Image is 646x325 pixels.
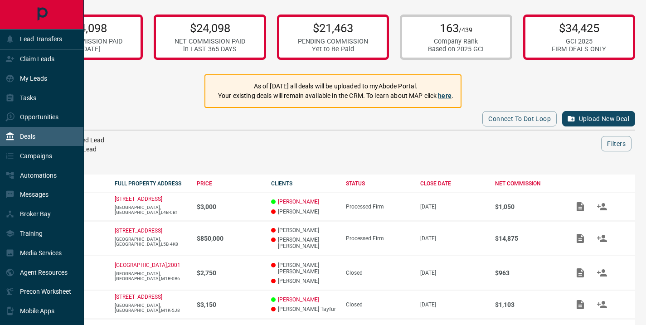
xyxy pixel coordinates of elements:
p: 163 [428,21,484,35]
a: [GEOGRAPHIC_DATA],2001 [115,262,180,268]
div: STATUS [346,180,412,187]
p: $1,103 [495,301,561,308]
div: in [DATE] [52,45,122,53]
div: NET COMMISSION [495,180,561,187]
p: [DATE] [420,235,486,242]
p: $3,000 [197,203,262,210]
span: /439 [459,26,472,34]
p: $34,425 [552,21,606,35]
a: [STREET_ADDRESS] [115,196,162,202]
a: [STREET_ADDRESS] [115,228,162,234]
div: Based on 2025 GCI [428,45,484,53]
button: Connect to Dot Loop [482,111,557,126]
div: Processed Firm [346,235,412,242]
p: $963 [495,269,561,276]
p: [PERSON_NAME] [PERSON_NAME] [271,262,337,275]
p: [DATE] [420,204,486,210]
p: [GEOGRAPHIC_DATA],[GEOGRAPHIC_DATA],M1R-0B6 [115,271,188,281]
div: GCI 2025 [552,38,606,45]
div: Closed [346,270,412,276]
p: [GEOGRAPHIC_DATA],[GEOGRAPHIC_DATA],L5B-4K8 [115,237,188,247]
button: Upload New Deal [562,111,635,126]
a: [STREET_ADDRESS] [115,294,162,300]
div: FIRM DEALS ONLY [552,45,606,53]
p: $14,875 [495,235,561,242]
a: [PERSON_NAME] [278,199,319,205]
div: CLOSE DATE [420,180,486,187]
div: FULL PROPERTY ADDRESS [115,180,188,187]
p: $1,050 [495,203,561,210]
div: NET COMMISSION PAID [175,38,245,45]
div: PRICE [197,180,262,187]
div: CLIENTS [271,180,337,187]
div: Company Rank [428,38,484,45]
span: Match Clients [591,235,613,241]
p: [PERSON_NAME] [PERSON_NAME] [271,237,337,249]
p: [DATE] [420,301,486,308]
p: [GEOGRAPHIC_DATA],[GEOGRAPHIC_DATA],L4B-0B1 [115,205,188,215]
p: $24,098 [52,21,122,35]
span: Add / View Documents [569,301,591,307]
div: in LAST 365 DAYS [175,45,245,53]
p: $850,000 [197,235,262,242]
div: Closed [346,301,412,308]
p: $3,150 [197,301,262,308]
div: NET COMMISSION PAID [52,38,122,45]
p: $24,098 [175,21,245,35]
div: PENDING COMMISSION [298,38,368,45]
span: Add / View Documents [569,235,591,241]
span: Match Clients [591,203,613,209]
span: Match Clients [591,269,613,276]
div: Yet to Be Paid [298,45,368,53]
p: [DATE] [420,270,486,276]
p: $21,463 [298,21,368,35]
p: [PERSON_NAME] Tayfur [271,306,337,312]
a: [PERSON_NAME] [278,296,319,303]
p: [PERSON_NAME] [271,209,337,215]
p: [GEOGRAPHIC_DATA],[GEOGRAPHIC_DATA],M1K-5J8 [115,303,188,313]
p: Your existing deals will remain available in the CRM. To learn about MAP click . [218,91,453,101]
span: Add / View Documents [569,269,591,276]
p: [PERSON_NAME] [271,278,337,284]
p: [PERSON_NAME] [271,227,337,233]
div: Processed Firm [346,204,412,210]
p: As of [DATE] all deals will be uploaded to myAbode Portal. [218,82,453,91]
button: Filters [601,136,631,151]
span: Match Clients [591,301,613,307]
a: here [438,92,452,99]
span: Add / View Documents [569,203,591,209]
p: $2,750 [197,269,262,276]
